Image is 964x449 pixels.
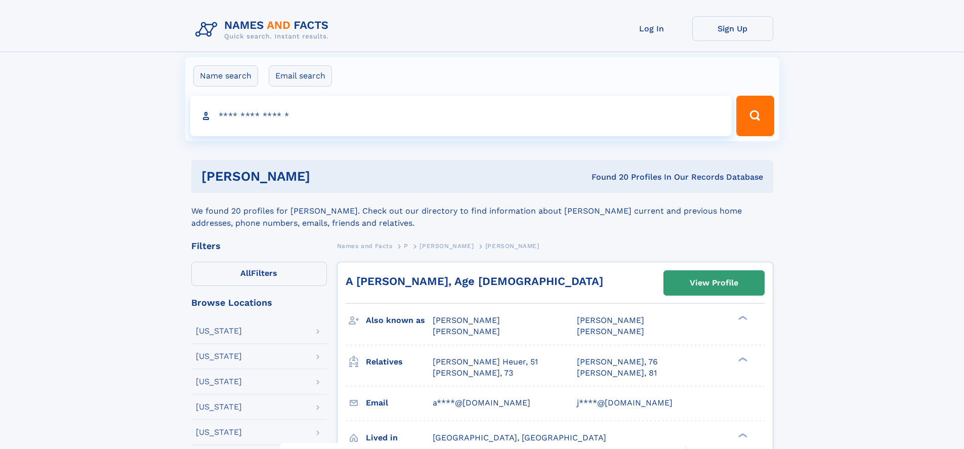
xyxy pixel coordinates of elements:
[196,352,242,360] div: [US_STATE]
[736,356,748,362] div: ❯
[366,394,433,412] h3: Email
[577,368,657,379] a: [PERSON_NAME], 81
[611,16,692,41] a: Log In
[404,239,408,252] a: P
[420,239,474,252] a: [PERSON_NAME]
[191,16,337,44] img: Logo Names and Facts
[433,433,606,442] span: [GEOGRAPHIC_DATA], [GEOGRAPHIC_DATA]
[240,268,251,278] span: All
[190,96,732,136] input: search input
[690,271,738,295] div: View Profile
[366,353,433,371] h3: Relatives
[485,242,539,250] span: [PERSON_NAME]
[201,170,451,183] h1: [PERSON_NAME]
[191,193,773,229] div: We found 20 profiles for [PERSON_NAME]. Check out our directory to find information about [PERSON...
[346,275,603,288] a: A [PERSON_NAME], Age [DEMOGRAPHIC_DATA]
[433,356,538,368] a: [PERSON_NAME] Heuer, 51
[577,326,644,336] span: [PERSON_NAME]
[736,96,774,136] button: Search Button
[191,262,327,286] label: Filters
[420,242,474,250] span: [PERSON_NAME]
[196,428,242,436] div: [US_STATE]
[577,315,644,325] span: [PERSON_NAME]
[196,403,242,411] div: [US_STATE]
[433,368,513,379] a: [PERSON_NAME], 73
[191,241,327,251] div: Filters
[451,172,763,183] div: Found 20 Profiles In Our Records Database
[664,271,764,295] a: View Profile
[433,326,500,336] span: [PERSON_NAME]
[736,432,748,438] div: ❯
[337,239,393,252] a: Names and Facts
[692,16,773,41] a: Sign Up
[196,327,242,335] div: [US_STATE]
[193,65,258,87] label: Name search
[433,315,500,325] span: [PERSON_NAME]
[404,242,408,250] span: P
[736,315,748,321] div: ❯
[196,378,242,386] div: [US_STATE]
[366,312,433,329] h3: Also known as
[366,429,433,446] h3: Lived in
[269,65,332,87] label: Email search
[577,356,658,368] a: [PERSON_NAME], 76
[191,298,327,307] div: Browse Locations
